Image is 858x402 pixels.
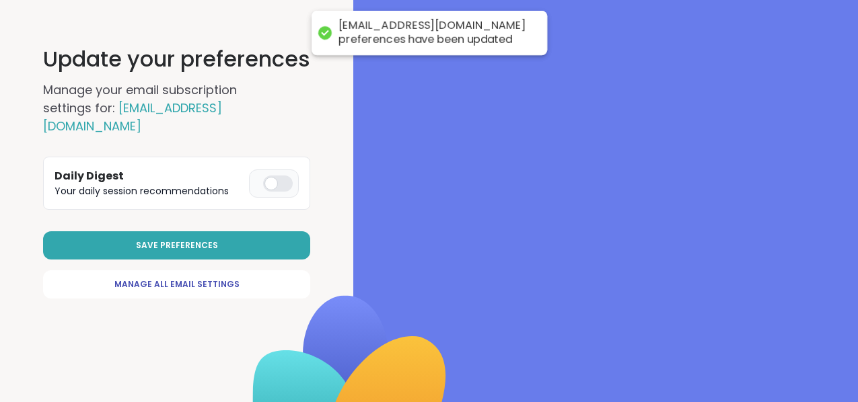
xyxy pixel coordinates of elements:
span: Save Preferences [136,239,218,251]
h2: Manage your email subscription settings for: [43,81,285,135]
button: Save Preferences [43,231,310,259]
p: Your daily session recommendations [55,184,244,198]
h1: Update your preferences [43,43,310,75]
h3: Daily Digest [55,168,244,184]
div: [EMAIL_ADDRESS][DOMAIN_NAME] preferences have been updated [338,19,534,47]
span: [EMAIL_ADDRESS][DOMAIN_NAME] [43,99,222,134]
span: Manage All Email Settings [114,278,240,290]
a: Manage All Email Settings [43,270,310,298]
